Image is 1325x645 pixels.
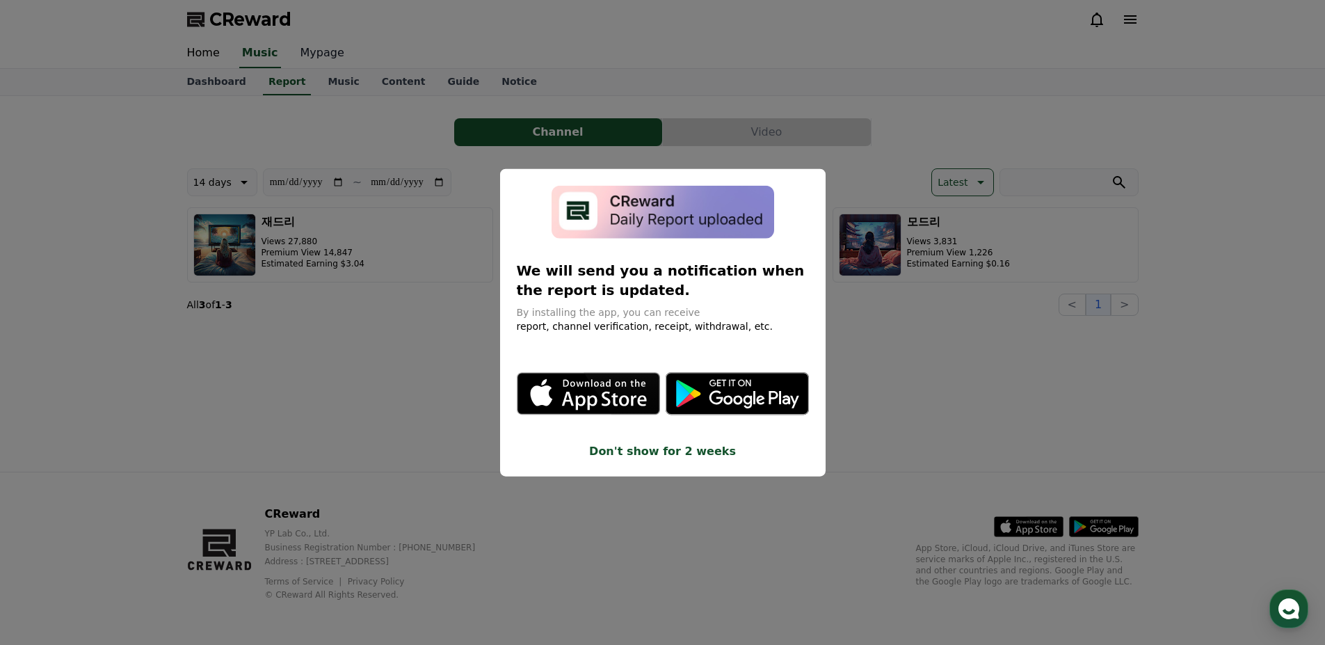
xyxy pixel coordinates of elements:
[262,214,364,230] h3: 재드리
[264,556,497,567] p: Address : [STREET_ADDRESS]
[199,299,206,310] strong: 3
[264,506,497,523] p: CReward
[209,8,291,31] span: CReward
[907,247,1010,258] p: Premium View 1,226
[193,214,256,276] img: 재드리
[552,185,774,239] img: app-install-modal
[289,39,355,68] a: Mypage
[215,299,222,310] strong: 1
[454,118,662,146] button: Channel
[1059,294,1086,316] button: <
[187,207,493,282] button: 재드리 Views 27,880 Premium View 14,847 Estimated Earning $3.04
[348,577,405,587] a: Privacy Policy
[263,69,312,95] a: Report
[454,118,663,146] a: Channel
[176,39,231,68] a: Home
[187,8,291,31] a: CReward
[916,543,1139,587] p: App Store, iCloud, iCloud Drive, and iTunes Store are service marks of Apple Inc., registered in ...
[353,174,362,191] p: ~
[264,528,497,539] p: YP Lab Co., Ltd.
[839,214,901,276] img: 모드리
[371,69,437,95] a: Content
[187,298,232,312] p: All of -
[517,443,809,460] button: Don't show for 2 weeks
[262,258,364,269] p: Estimated Earning $3.04
[193,173,232,192] p: 14 days
[264,577,344,587] a: Terms of Service
[262,236,364,247] p: Views 27,880
[127,463,144,474] span: 대화
[225,299,232,310] strong: 3
[316,69,370,95] a: Music
[187,168,257,196] button: 14 days
[663,118,872,146] a: Video
[517,305,809,319] p: By installing the app, you can receive
[907,236,1010,247] p: Views 3,831
[1086,294,1111,316] button: 1
[179,441,267,476] a: 설정
[663,118,871,146] button: Video
[264,542,497,553] p: Business Registration Number : [PHONE_NUMBER]
[264,589,497,600] p: © CReward All Rights Reserved.
[92,441,179,476] a: 대화
[262,247,364,258] p: Premium View 14,847
[517,261,809,300] p: We will send you a notification when the report is updated.
[436,69,490,95] a: Guide
[938,173,967,192] p: Latest
[907,214,1010,230] h3: 모드리
[517,319,809,333] p: report, channel verification, receipt, withdrawal, etc.
[931,168,993,196] button: Latest
[44,462,52,473] span: 홈
[907,258,1010,269] p: Estimated Earning $0.16
[4,441,92,476] a: 홈
[500,168,826,477] div: modal
[833,207,1139,282] button: 모드리 Views 3,831 Premium View 1,226 Estimated Earning $0.16
[490,69,548,95] a: Notice
[215,462,232,473] span: 설정
[1111,294,1138,316] button: >
[176,69,257,95] a: Dashboard
[239,39,281,68] a: Music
